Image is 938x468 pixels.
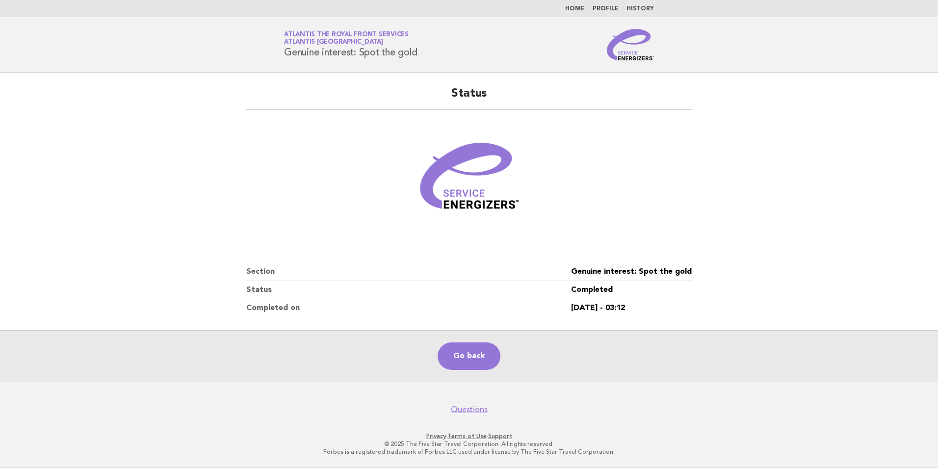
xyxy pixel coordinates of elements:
a: Terms of Use [447,433,487,440]
dd: [DATE] - 03:12 [571,299,692,317]
h2: Status [246,86,692,110]
dd: Completed [571,281,692,299]
h1: Genuine interest: Spot the gold [284,32,417,57]
a: Privacy [426,433,446,440]
span: Atlantis [GEOGRAPHIC_DATA] [284,39,383,46]
p: Forbes is a registered trademark of Forbes LLC used under license by The Five Star Travel Corpora... [169,448,769,456]
img: Service Energizers [607,29,654,60]
dt: Section [246,263,571,281]
a: History [626,6,654,12]
dd: Genuine interest: Spot the gold [571,263,692,281]
a: Go back [438,342,500,370]
p: © 2025 The Five Star Travel Corporation. All rights reserved. [169,440,769,448]
dt: Status [246,281,571,299]
dt: Completed on [246,299,571,317]
img: Verified [410,122,528,239]
p: · · [169,432,769,440]
a: Atlantis The Royal Front ServicesAtlantis [GEOGRAPHIC_DATA] [284,31,409,45]
a: Home [565,6,585,12]
a: Questions [451,405,488,415]
a: Support [488,433,512,440]
a: Profile [593,6,619,12]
